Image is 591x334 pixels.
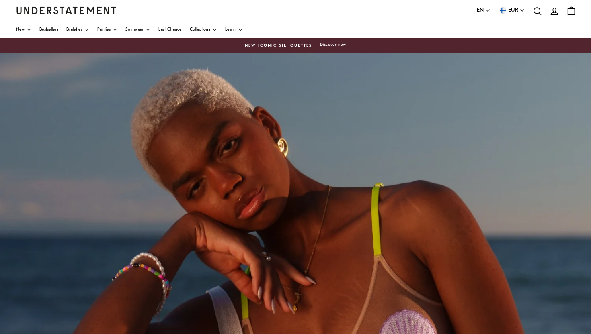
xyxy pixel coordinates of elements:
a: Panties [97,21,117,38]
span: EN [477,6,484,15]
a: New Iconic SilhouettesDiscover now [16,42,575,49]
span: Swimwear [125,28,144,32]
a: Last Chance [158,21,181,38]
button: EUR [499,6,525,15]
button: Discover now [320,42,346,49]
span: New [16,28,25,32]
a: Bestsellers [39,21,58,38]
a: Collections [190,21,217,38]
span: Learn [225,28,236,32]
span: EUR [508,6,518,15]
span: Last Chance [158,28,181,32]
span: Bralettes [66,28,82,32]
a: New [16,21,31,38]
button: EN [477,6,490,15]
a: Swimwear [125,21,150,38]
span: Collections [190,28,210,32]
span: New Iconic Silhouettes [245,43,312,49]
span: Bestsellers [39,28,58,32]
a: Learn [225,21,243,38]
a: Bralettes [66,21,89,38]
a: Understatement Homepage [16,7,117,14]
span: Panties [97,28,111,32]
